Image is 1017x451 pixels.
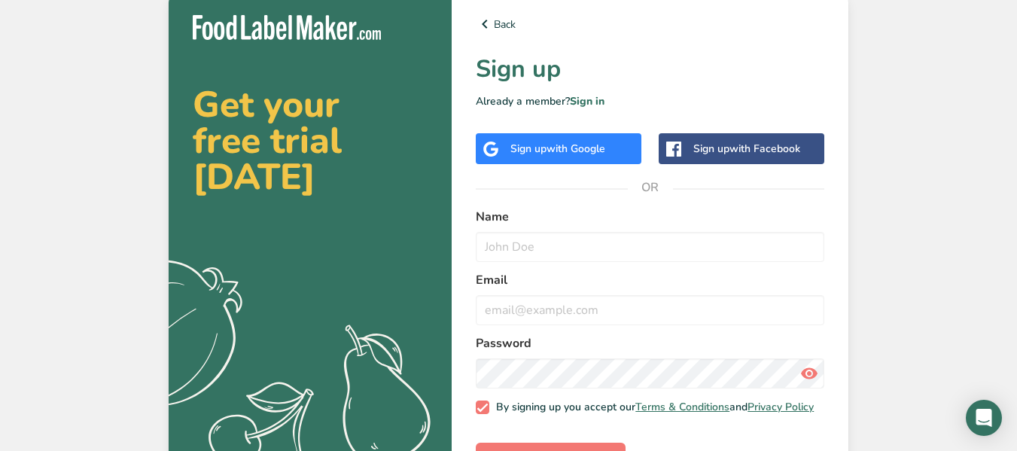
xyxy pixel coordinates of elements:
[476,93,824,109] p: Already a member?
[476,208,824,226] label: Name
[489,401,815,414] span: By signing up you accept our and
[510,141,605,157] div: Sign up
[693,141,800,157] div: Sign up
[193,87,428,195] h2: Get your free trial [DATE]
[476,51,824,87] h1: Sign up
[748,400,814,414] a: Privacy Policy
[476,271,824,289] label: Email
[476,295,824,325] input: email@example.com
[476,334,824,352] label: Password
[476,15,824,33] a: Back
[628,165,673,210] span: OR
[966,400,1002,436] div: Open Intercom Messenger
[193,15,381,40] img: Food Label Maker
[570,94,604,108] a: Sign in
[635,400,729,414] a: Terms & Conditions
[547,142,605,156] span: with Google
[729,142,800,156] span: with Facebook
[476,232,824,262] input: John Doe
